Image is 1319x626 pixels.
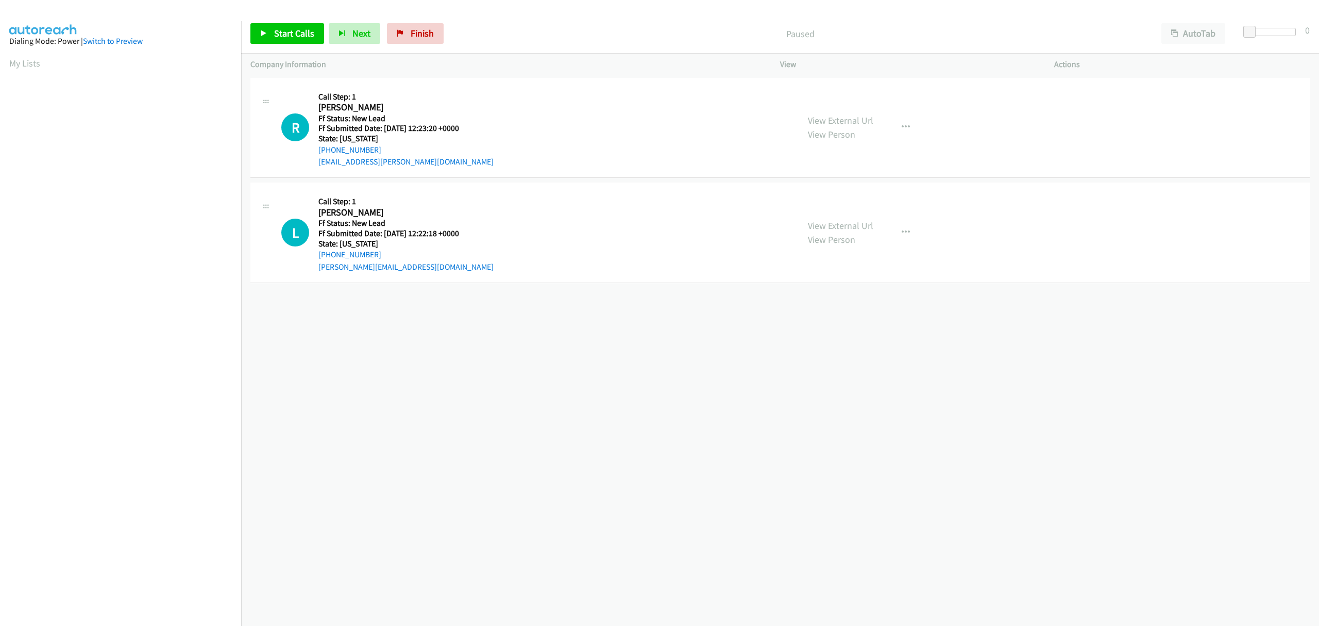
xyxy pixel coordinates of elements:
[318,113,494,124] h5: Ff Status: New Lead
[274,27,314,39] span: Start Calls
[411,27,434,39] span: Finish
[9,57,40,69] a: My Lists
[387,23,444,44] a: Finish
[318,196,494,207] h5: Call Step: 1
[318,239,494,249] h5: State: [US_STATE]
[458,27,1143,41] p: Paused
[808,128,855,140] a: View Person
[318,145,381,155] a: [PHONE_NUMBER]
[329,23,380,44] button: Next
[281,219,309,246] div: The call is yet to be attempted
[281,113,309,141] div: The call is yet to be attempted
[318,207,472,219] h2: [PERSON_NAME]
[250,23,324,44] a: Start Calls
[1054,58,1310,71] p: Actions
[250,58,762,71] p: Company Information
[318,102,472,113] h2: [PERSON_NAME]
[318,228,494,239] h5: Ff Submitted Date: [DATE] 12:22:18 +0000
[780,58,1036,71] p: View
[318,250,381,259] a: [PHONE_NUMBER]
[281,113,309,141] h1: R
[9,79,241,569] iframe: Dialpad
[1161,23,1225,44] button: AutoTab
[318,92,494,102] h5: Call Step: 1
[808,114,873,126] a: View External Url
[352,27,370,39] span: Next
[1305,23,1310,37] div: 0
[318,134,494,144] h5: State: [US_STATE]
[318,123,494,134] h5: Ff Submitted Date: [DATE] 12:23:20 +0000
[808,234,855,245] a: View Person
[318,157,494,167] a: [EMAIL_ADDRESS][PERSON_NAME][DOMAIN_NAME]
[281,219,309,246] h1: L
[1248,28,1296,36] div: Delay between calls (in seconds)
[83,36,143,46] a: Switch to Preview
[9,35,232,47] div: Dialing Mode: Power |
[318,218,494,228] h5: Ff Status: New Lead
[318,262,494,272] a: [PERSON_NAME][EMAIL_ADDRESS][DOMAIN_NAME]
[808,220,873,232] a: View External Url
